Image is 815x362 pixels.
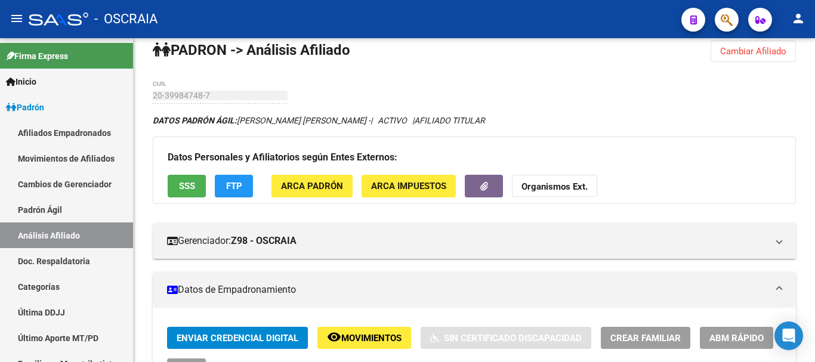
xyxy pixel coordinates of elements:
[215,175,253,197] button: FTP
[414,116,485,125] span: AFILIADO TITULAR
[271,175,353,197] button: ARCA Padrón
[341,333,402,344] span: Movimientos
[791,11,805,26] mat-icon: person
[168,149,781,166] h3: Datos Personales y Afiliatorios según Entes Externos:
[421,327,591,349] button: Sin Certificado Discapacidad
[774,321,803,350] div: Open Intercom Messenger
[6,101,44,114] span: Padrón
[610,333,681,344] span: Crear Familiar
[226,181,242,192] span: FTP
[444,333,582,344] span: Sin Certificado Discapacidad
[371,181,446,192] span: ARCA Impuestos
[153,223,796,259] mat-expansion-panel-header: Gerenciador:Z98 - OSCRAIA
[700,327,773,349] button: ABM Rápido
[177,333,298,344] span: Enviar Credencial Digital
[168,175,206,197] button: SSS
[167,234,767,247] mat-panel-title: Gerenciador:
[601,327,690,349] button: Crear Familiar
[512,175,597,197] button: Organismos Ext.
[327,330,341,344] mat-icon: remove_red_eye
[720,46,786,57] span: Cambiar Afiliado
[6,75,36,88] span: Inicio
[711,41,796,62] button: Cambiar Afiliado
[153,116,485,125] i: | ACTIVO |
[231,234,297,247] strong: Z98 - OSCRAIA
[281,181,343,192] span: ARCA Padrón
[10,11,24,26] mat-icon: menu
[317,327,411,349] button: Movimientos
[709,333,764,344] span: ABM Rápido
[167,327,308,349] button: Enviar Credencial Digital
[362,175,456,197] button: ARCA Impuestos
[521,182,588,193] strong: Organismos Ext.
[167,283,767,296] mat-panel-title: Datos de Empadronamiento
[153,42,350,58] strong: PADRON -> Análisis Afiliado
[153,116,237,125] strong: DATOS PADRÓN ÁGIL:
[6,49,68,63] span: Firma Express
[94,6,158,32] span: - OSCRAIA
[153,272,796,308] mat-expansion-panel-header: Datos de Empadronamiento
[179,181,195,192] span: SSS
[153,116,371,125] span: [PERSON_NAME] [PERSON_NAME] -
